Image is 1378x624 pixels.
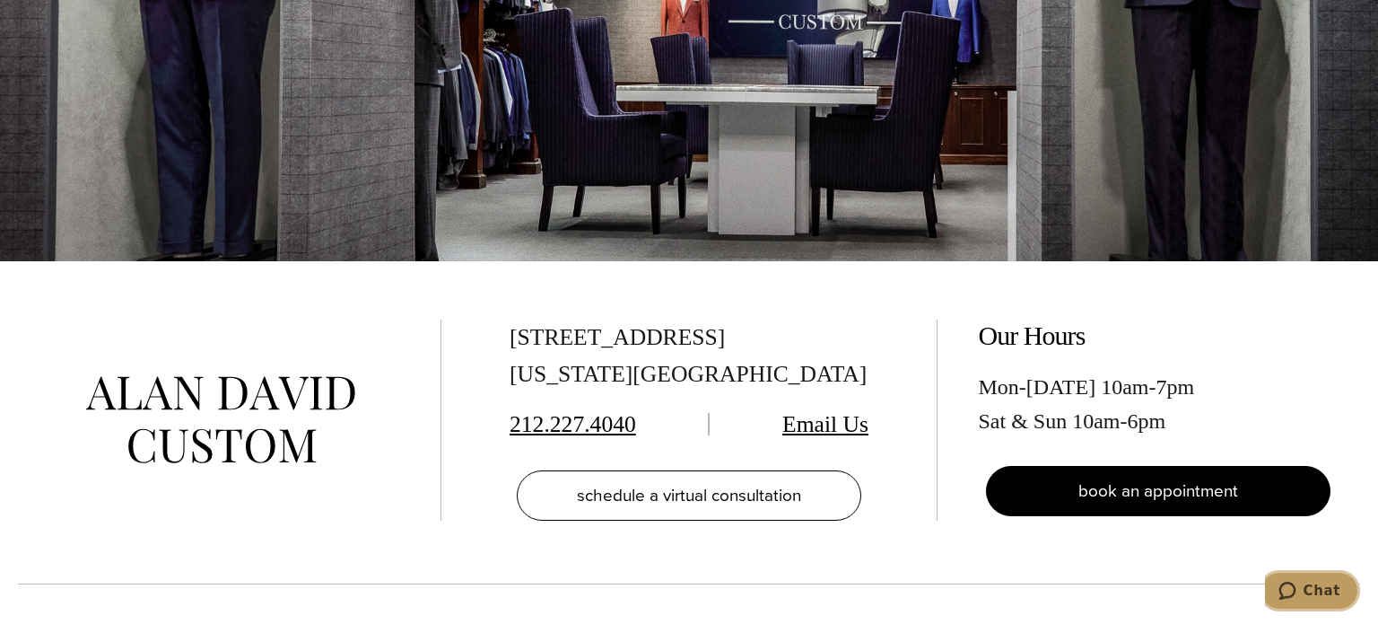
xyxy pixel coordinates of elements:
a: book an appointment [986,466,1330,516]
a: schedule a virtual consultation [517,470,861,521]
div: Mon-[DATE] 10am-7pm Sat & Sun 10am-6pm [979,370,1338,439]
span: schedule a virtual consultation [577,482,801,508]
span: book an appointment [1078,478,1238,504]
img: alan david custom [86,376,355,463]
div: [STREET_ADDRESS] [US_STATE][GEOGRAPHIC_DATA] [510,320,868,393]
iframe: Opens a widget where you can chat to one of our agents [1265,570,1360,615]
h2: Our Hours [979,320,1338,352]
a: Email Us [782,411,868,437]
a: 212.227.4040 [510,411,636,437]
